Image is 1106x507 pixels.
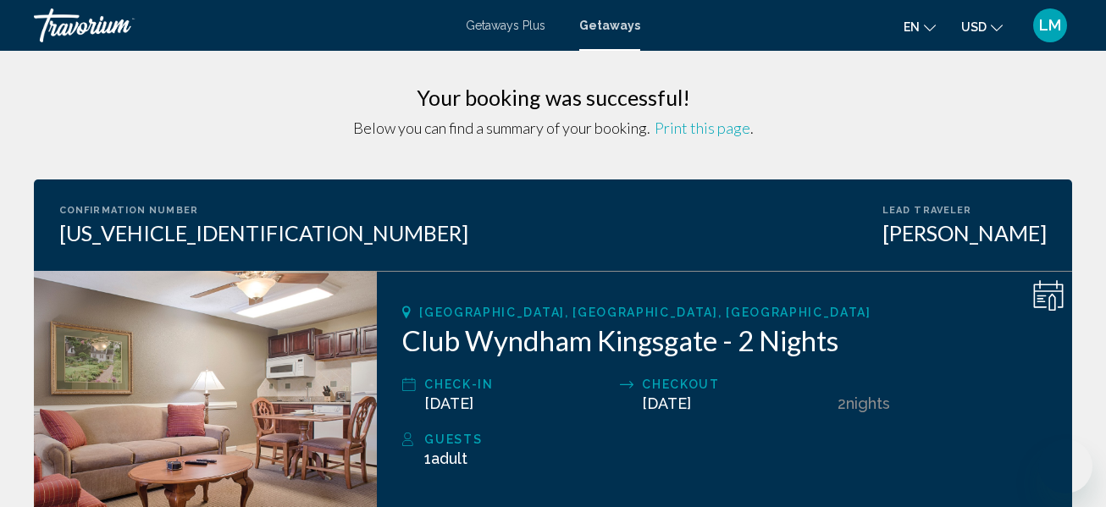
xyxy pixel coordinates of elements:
span: USD [961,20,987,34]
div: Guests [424,429,1047,449]
iframe: Button to launch messaging window [1038,439,1092,493]
span: LM [1039,17,1061,34]
div: Checkout [642,374,829,394]
span: 1 [424,449,467,467]
div: Lead Traveler [882,205,1047,216]
span: [GEOGRAPHIC_DATA], [GEOGRAPHIC_DATA], [GEOGRAPHIC_DATA] [419,306,871,319]
span: Below you can find a summary of your booking. [353,118,650,137]
span: Print this page [655,118,750,137]
h2: Club Wyndham Kingsgate - 2 Nights [402,323,1047,357]
button: Change language [904,14,936,39]
div: Check-In [424,374,611,394]
span: Adult [431,449,467,467]
span: 2 [838,394,846,412]
h3: Your booking was successful! [34,85,1072,110]
span: . [652,118,754,137]
button: Change currency [961,14,1003,39]
span: [DATE] [424,394,473,412]
span: en [904,20,920,34]
a: Travorium [34,8,449,42]
a: Getaways Plus [466,19,545,32]
a: Getaways [579,19,640,32]
button: User Menu [1028,8,1072,43]
span: [DATE] [642,394,691,412]
div: [US_VEHICLE_IDENTIFICATION_NUMBER] [59,220,468,245]
span: Nights [846,394,890,412]
div: Confirmation Number [59,205,468,216]
div: [PERSON_NAME] [882,220,1047,245]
